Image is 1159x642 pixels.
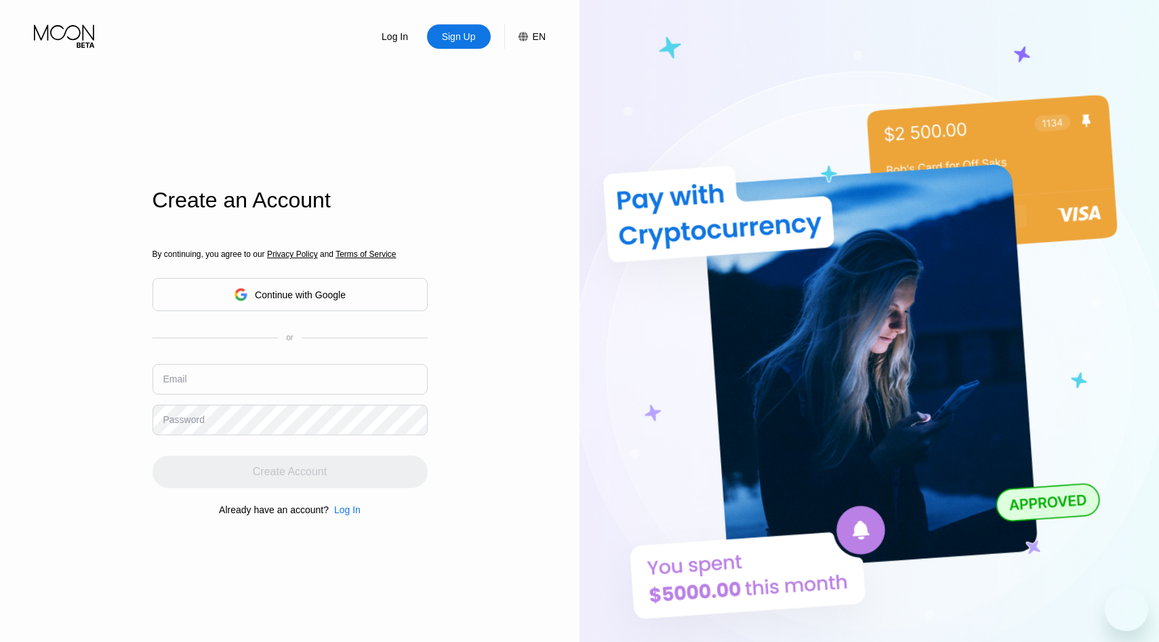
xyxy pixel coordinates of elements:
[1105,588,1148,631] iframe: Button to launch messaging window
[267,249,318,259] span: Privacy Policy
[504,24,546,49] div: EN
[163,414,205,425] div: Password
[363,24,427,49] div: Log In
[163,374,187,384] div: Email
[441,30,477,43] div: Sign Up
[152,249,428,259] div: By continuing, you agree to our
[255,289,346,300] div: Continue with Google
[334,504,361,515] div: Log In
[533,31,546,42] div: EN
[380,30,409,43] div: Log In
[329,504,361,515] div: Log In
[152,278,428,311] div: Continue with Google
[335,249,396,259] span: Terms of Service
[219,504,329,515] div: Already have an account?
[427,24,491,49] div: Sign Up
[286,333,293,342] div: or
[318,249,336,259] span: and
[152,188,428,213] div: Create an Account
